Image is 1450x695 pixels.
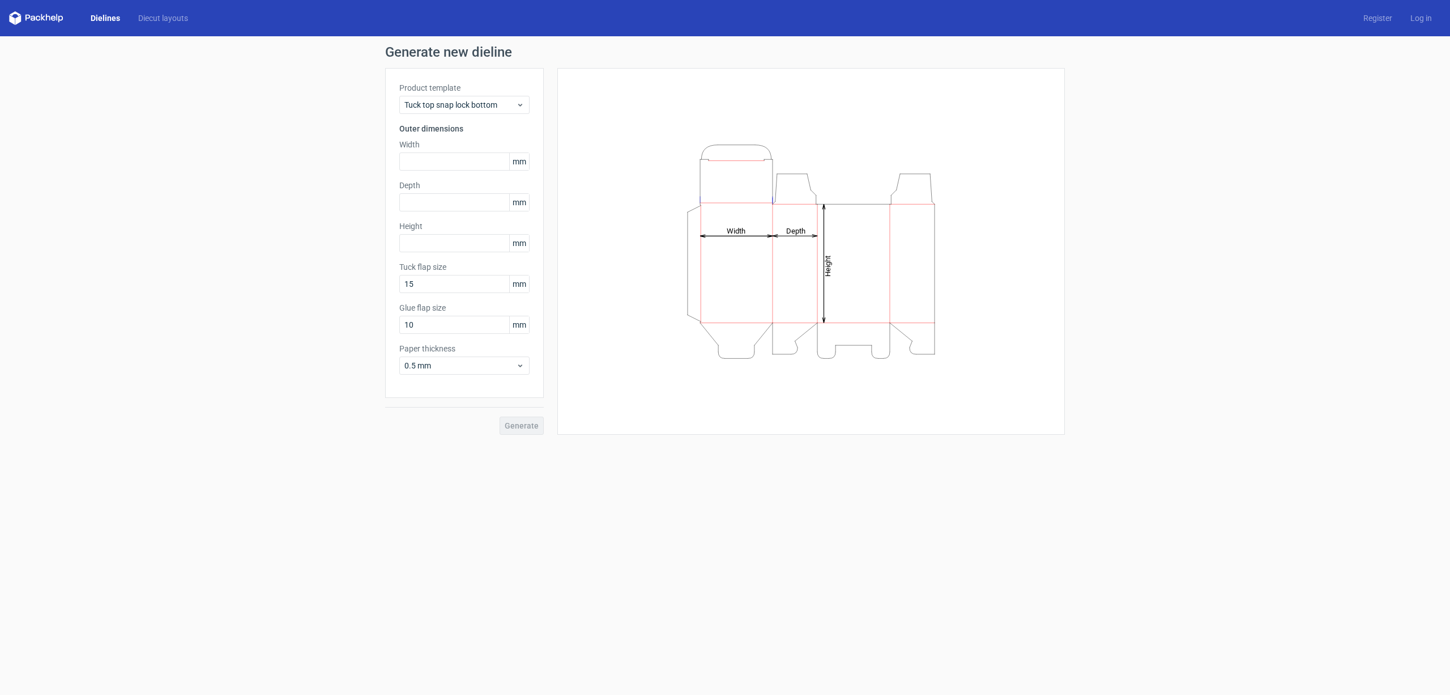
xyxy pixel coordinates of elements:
[399,82,530,94] label: Product template
[82,12,129,24] a: Dielines
[404,360,516,371] span: 0.5 mm
[509,316,529,333] span: mm
[509,153,529,170] span: mm
[1354,12,1401,24] a: Register
[509,276,529,293] span: mm
[129,12,197,24] a: Diecut layouts
[399,139,530,150] label: Width
[399,221,530,232] label: Height
[1401,12,1441,24] a: Log in
[404,99,516,111] span: Tuck top snap lock bottom
[786,226,805,235] tspan: Depth
[385,45,1065,59] h1: Generate new dieline
[509,194,529,211] span: mm
[399,261,530,273] label: Tuck flap size
[399,180,530,191] label: Depth
[399,123,530,134] h3: Outer dimensions
[399,302,530,313] label: Glue flap size
[824,255,832,276] tspan: Height
[727,226,745,235] tspan: Width
[509,235,529,252] span: mm
[399,343,530,354] label: Paper thickness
